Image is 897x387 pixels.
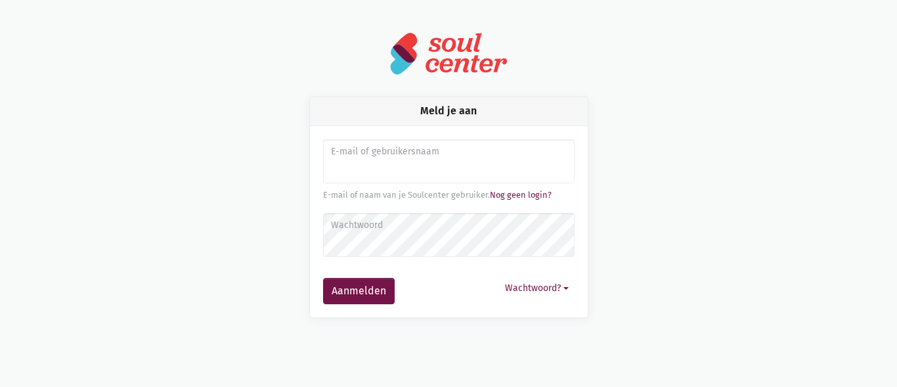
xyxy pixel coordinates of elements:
[323,278,395,304] button: Aanmelden
[499,278,575,298] button: Wachtwoord?
[310,97,588,125] div: Meld je aan
[323,189,575,202] div: E-mail of naam van je Soulcenter gebruiker.
[331,218,565,233] label: Wachtwoord
[323,139,575,304] form: Aanmelden
[389,32,508,76] img: logo-soulcenter-full.svg
[331,145,565,159] label: E-mail of gebruikersnaam
[490,190,552,200] a: Nog geen login?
